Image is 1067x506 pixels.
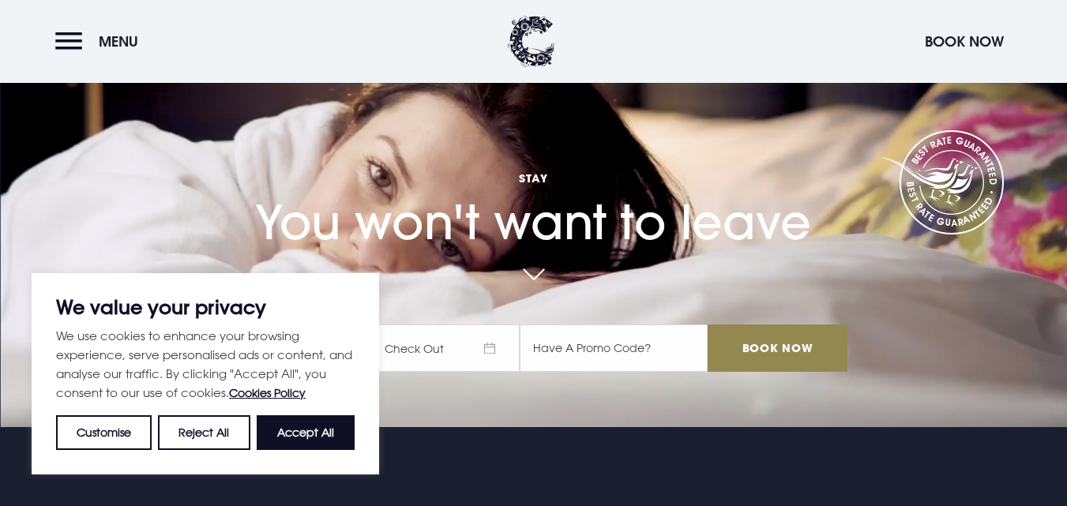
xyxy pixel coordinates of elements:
div: We value your privacy [32,273,379,474]
p: We value your privacy [56,298,355,317]
p: We use cookies to enhance your browsing experience, serve personalised ads or content, and analys... [56,326,355,403]
button: Menu [55,24,146,58]
a: Cookies Policy [229,386,306,399]
span: Menu [99,32,138,51]
span: Stay [220,171,847,186]
button: Reject All [158,415,250,450]
input: Have A Promo Code? [520,324,708,372]
h1: You won't want to leave [220,137,847,250]
span: Check Out [370,324,520,372]
img: Clandeboye Lodge [508,16,555,67]
button: Accept All [257,415,355,450]
button: Customise [56,415,152,450]
button: Book Now [917,24,1012,58]
input: Book Now [708,324,847,372]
